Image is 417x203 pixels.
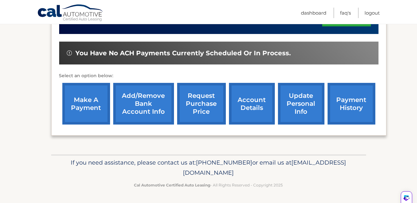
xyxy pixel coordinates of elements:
[301,8,326,18] a: Dashboard
[55,182,362,188] p: - All Rights Reserved - Copyright 2025
[365,8,380,18] a: Logout
[62,83,110,125] a: make a payment
[67,51,72,56] img: alert-white.svg
[55,158,362,178] p: If you need assistance, please contact us at: or email us at
[229,83,275,125] a: account details
[113,83,174,125] a: Add/Remove bank account info
[177,83,226,125] a: request purchase price
[196,159,253,166] span: [PHONE_NUMBER]
[183,159,346,176] span: [EMAIL_ADDRESS][DOMAIN_NAME]
[278,83,324,125] a: update personal info
[76,49,291,57] span: You have no ACH payments currently scheduled or in process.
[340,8,351,18] a: FAQ's
[37,4,104,23] a: Cal Automotive
[134,183,211,187] strong: Cal Automotive Certified Auto Leasing
[328,83,375,125] a: payment history
[59,72,379,80] p: Select an option below:
[402,193,411,202] img: wiRPAZEX6Qd5GkipxmnKhIy308phxjiv+EHaKbQ5Ce+h88AAAAASUVORK5CYII=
